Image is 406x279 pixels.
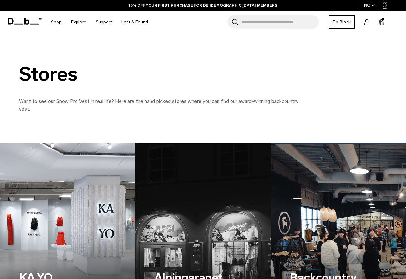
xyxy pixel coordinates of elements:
div: Stores [19,64,304,85]
p: Want to see our Snow Pro Vest in real life? Here are the hand picked stores where you can find ou... [19,98,304,113]
a: Shop [51,11,62,33]
a: Db Black [329,15,355,29]
nav: Main Navigation [46,11,153,33]
a: Explore [71,11,86,33]
a: Support [96,11,112,33]
a: Lost & Found [121,11,148,33]
a: 10% OFF YOUR FIRST PURCHASE FOR DB [DEMOGRAPHIC_DATA] MEMBERS [129,3,277,8]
